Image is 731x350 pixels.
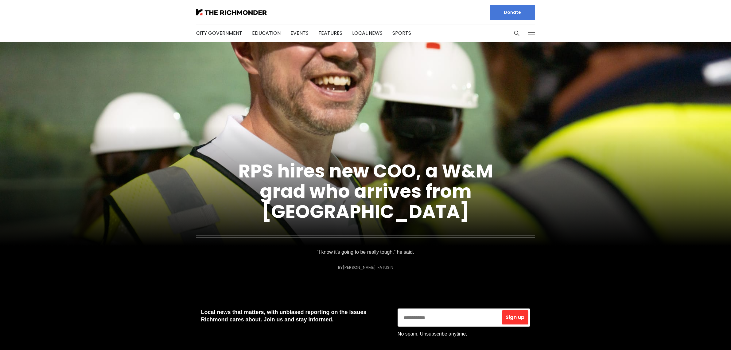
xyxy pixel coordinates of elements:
[338,265,393,270] div: By
[343,264,393,270] a: [PERSON_NAME] Ifatusin
[490,5,535,20] a: Donate
[506,315,524,320] span: Sign up
[398,331,469,337] span: No spam. Unsubscribe anytime.
[238,158,493,225] a: RPS hires new COO, a W&M grad who arrives from [GEOGRAPHIC_DATA]
[290,30,309,37] a: Events
[392,30,411,37] a: Sports
[512,29,521,38] button: Search this site
[201,308,388,323] p: Local news that matters, with unbiased reporting on the issues Richmond cares about. Join us and ...
[252,30,281,37] a: Education
[196,30,242,37] a: City Government
[352,30,383,37] a: Local News
[317,248,415,257] p: “I know it’s going to be really tough.” he said.
[502,310,528,324] button: Sign up
[196,9,267,15] img: The Richmonder
[318,30,342,37] a: Features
